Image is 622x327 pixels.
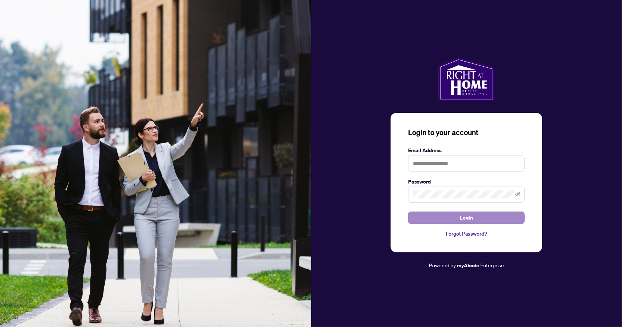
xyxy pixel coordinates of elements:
[438,58,495,101] img: ma-logo
[457,261,479,269] a: myAbode
[408,178,525,186] label: Password
[515,192,520,197] span: eye-invisible
[480,262,504,268] span: Enterprise
[408,212,525,224] button: Login
[408,230,525,238] a: Forgot Password?
[429,262,456,268] span: Powered by
[460,212,473,224] span: Login
[408,146,525,154] label: Email Address
[408,127,525,138] h3: Login to your account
